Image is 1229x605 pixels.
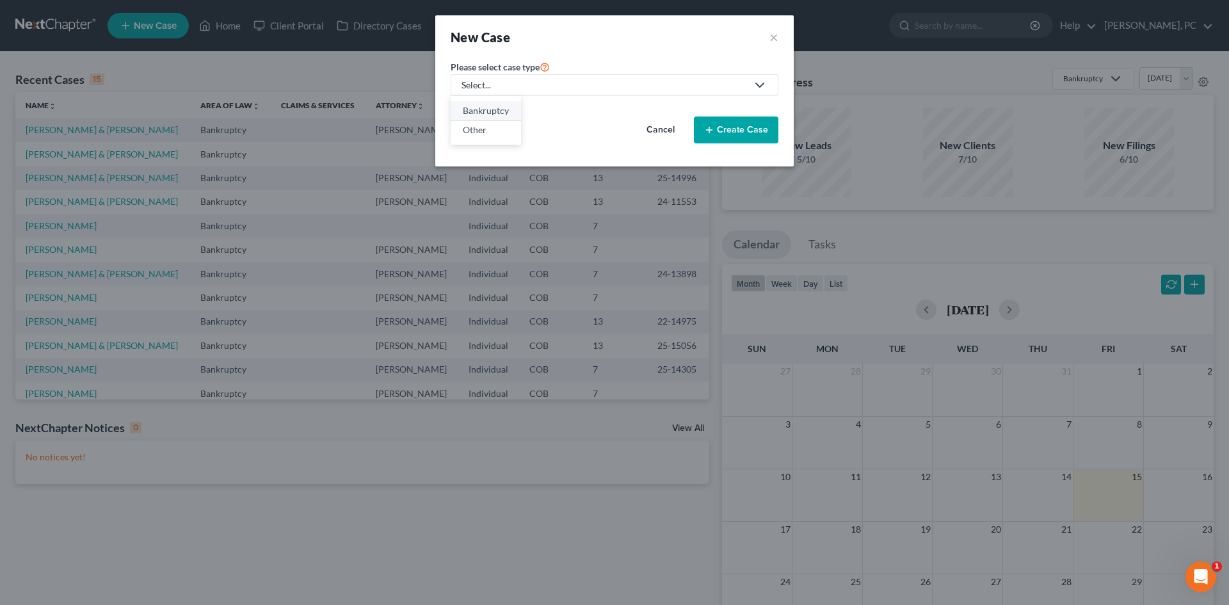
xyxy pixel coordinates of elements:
[451,101,521,121] a: Bankruptcy
[694,117,778,143] button: Create Case
[451,29,510,45] strong: New Case
[1185,561,1216,592] iframe: Intercom live chat
[451,61,540,72] span: Please select case type
[451,121,521,140] a: Other
[632,117,689,143] button: Cancel
[463,124,509,136] div: Other
[1212,561,1222,572] span: 1
[463,104,509,117] div: Bankruptcy
[462,79,747,92] div: Select...
[769,28,778,46] button: ×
